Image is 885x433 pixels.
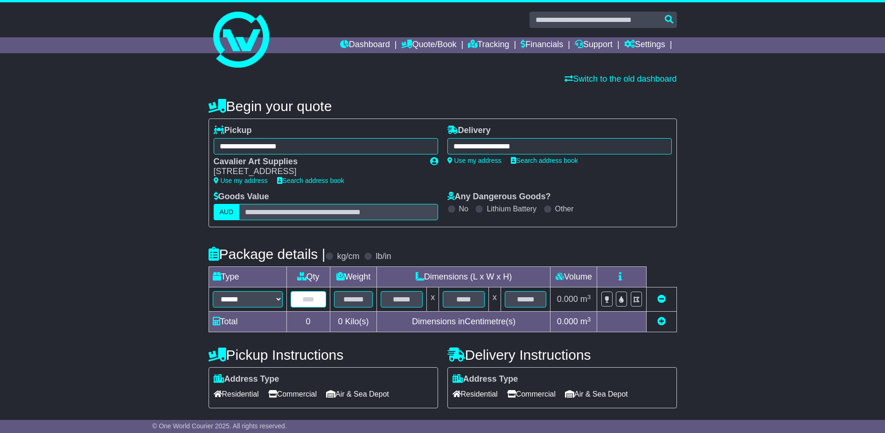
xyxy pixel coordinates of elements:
label: AUD [214,204,240,220]
label: No [459,204,468,213]
a: Add new item [657,317,666,326]
a: Financials [521,37,563,53]
h4: Begin your quote [209,98,677,114]
h4: Delivery Instructions [447,347,677,363]
label: Delivery [447,126,491,136]
span: 0.000 [557,294,578,304]
label: Pickup [214,126,252,136]
label: Lithium Battery [487,204,537,213]
a: Search address book [277,177,344,184]
label: Any Dangerous Goods? [447,192,551,202]
label: Address Type [453,374,518,384]
a: Support [575,37,613,53]
td: Volume [551,267,597,287]
td: Dimensions (L x W x H) [377,267,551,287]
a: Remove this item [657,294,666,304]
span: © One World Courier 2025. All rights reserved. [152,422,287,430]
td: x [427,287,439,312]
a: Tracking [468,37,509,53]
span: Residential [453,387,498,401]
label: Other [555,204,574,213]
label: lb/in [376,251,391,262]
a: Search address book [511,157,578,164]
td: Qty [286,267,330,287]
sup: 3 [587,316,591,323]
span: Air & Sea Depot [565,387,628,401]
span: Residential [214,387,259,401]
span: m [580,317,591,326]
a: Use my address [447,157,502,164]
td: Total [209,312,286,332]
a: Switch to the old dashboard [564,74,676,84]
td: 0 [286,312,330,332]
label: kg/cm [337,251,359,262]
label: Goods Value [214,192,269,202]
label: Address Type [214,374,279,384]
td: x [488,287,501,312]
div: [STREET_ADDRESS] [214,167,421,177]
span: m [580,294,591,304]
td: Type [209,267,286,287]
a: Settings [624,37,665,53]
span: Commercial [268,387,317,401]
div: Cavalier Art Supplies [214,157,421,167]
span: 0.000 [557,317,578,326]
span: 0 [338,317,342,326]
h4: Package details | [209,246,326,262]
sup: 3 [587,293,591,300]
td: Kilo(s) [330,312,377,332]
a: Use my address [214,177,268,184]
a: Dashboard [340,37,390,53]
td: Weight [330,267,377,287]
h4: Pickup Instructions [209,347,438,363]
td: Dimensions in Centimetre(s) [377,312,551,332]
span: Air & Sea Depot [326,387,389,401]
a: Quote/Book [401,37,456,53]
span: Commercial [507,387,556,401]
